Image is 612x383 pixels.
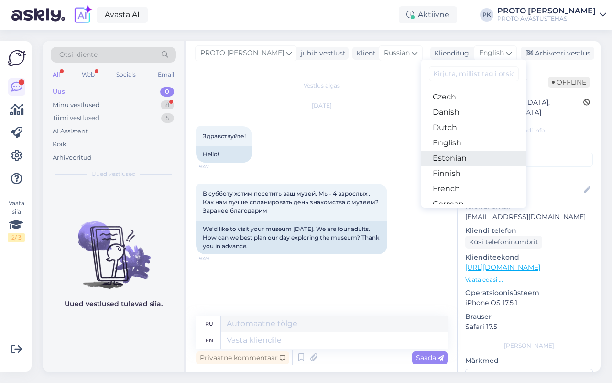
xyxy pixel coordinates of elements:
div: Tiimi vestlused [53,113,99,123]
p: Safari 17.5 [465,322,593,332]
div: PK [480,8,493,22]
a: English [421,135,526,151]
img: No chats [43,204,184,290]
div: [PERSON_NAME] [465,341,593,350]
div: PROTO [PERSON_NAME] [497,7,596,15]
a: Danish [421,105,526,120]
img: explore-ai [73,5,93,25]
p: Kliendi tag'id [465,141,593,151]
span: Saada [416,353,444,362]
div: Vestlus algas [196,81,448,90]
p: Kliendi email [465,202,593,212]
p: Operatsioonisüsteem [465,288,593,298]
div: [DATE] [196,101,448,110]
div: Küsi telefoninumbrit [465,236,542,249]
p: Märkmed [465,356,593,366]
a: Estonian [421,151,526,166]
div: 0 [160,87,174,97]
span: Otsi kliente [59,50,98,60]
div: Kliendi info [465,126,593,135]
div: Socials [114,68,138,81]
div: ru [205,316,213,332]
div: Minu vestlused [53,100,100,110]
div: 5 [161,113,174,123]
p: Brauser [465,312,593,322]
div: Email [156,68,176,81]
span: Uued vestlused [91,170,136,178]
div: Uus [53,87,65,97]
div: 8 [161,100,174,110]
div: Privaatne kommentaar [196,351,289,364]
input: Lisa tag [465,153,593,167]
a: French [421,181,526,197]
div: We'd like to visit your museum [DATE]. We are four adults. How can we best plan our day exploring... [196,221,387,254]
span: English [479,48,504,58]
div: All [51,68,62,81]
p: iPhone OS 17.5.1 [465,298,593,308]
div: Kõik [53,140,66,149]
img: Askly Logo [8,49,26,67]
div: PROTO AVASTUSTEHAS [497,15,596,22]
span: Offline [548,77,590,88]
div: en [206,332,213,349]
span: В субботу хотим посетить ваш музей. Мы- 4 взрослых . Как нам лучше спланировать день знакомства с... [203,190,380,214]
p: Klienditeekond [465,252,593,263]
a: German [421,197,526,212]
div: Klient [352,48,376,58]
p: Kliendi telefon [465,226,593,236]
div: 2 / 3 [8,233,25,242]
div: Arhiveeri vestlus [521,47,594,60]
p: Vaata edasi ... [465,275,593,284]
a: Avasta AI [97,7,148,23]
div: Web [80,68,97,81]
div: AI Assistent [53,127,88,136]
span: 9:49 [199,255,235,262]
a: [URL][DOMAIN_NAME] [465,263,540,272]
div: Vaata siia [8,199,25,242]
div: Hello! [196,146,252,163]
a: PROTO [PERSON_NAME]PROTO AVASTUSTEHAS [497,7,606,22]
p: Kliendi nimi [465,171,593,181]
a: Finnish [421,166,526,181]
p: Uued vestlused tulevad siia. [65,299,163,309]
p: [EMAIL_ADDRESS][DOMAIN_NAME] [465,212,593,222]
a: Czech [421,89,526,105]
span: Здравствуйте! [203,132,246,140]
div: Aktiivne [399,6,457,23]
span: 9:47 [199,163,235,170]
input: Kirjuta, millist tag'i otsid [429,66,519,81]
div: Arhiveeritud [53,153,92,163]
div: Klienditugi [430,48,471,58]
a: Dutch [421,120,526,135]
span: Russian [384,48,410,58]
span: PROTO [PERSON_NAME] [200,48,284,58]
div: juhib vestlust [297,48,346,58]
